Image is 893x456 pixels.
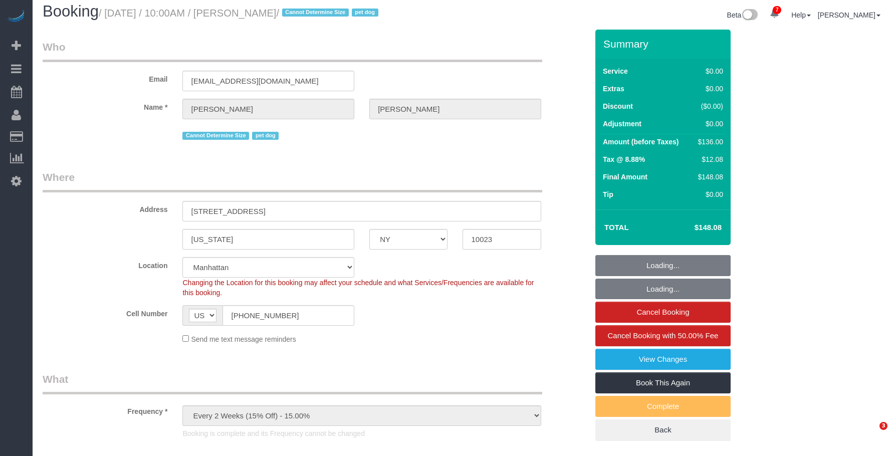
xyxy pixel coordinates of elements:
input: Email [182,71,354,91]
div: $0.00 [694,189,723,199]
div: $12.08 [694,154,723,164]
label: Location [35,257,175,271]
legend: What [43,372,542,394]
img: New interface [741,9,758,22]
div: $0.00 [694,119,723,129]
label: Tip [603,189,613,199]
label: Final Amount [603,172,647,182]
label: Discount [603,101,633,111]
span: Send me text message reminders [191,335,296,343]
a: Book This Again [595,372,731,393]
span: pet dog [352,9,378,17]
a: 7 [765,3,784,25]
img: Automaid Logo [6,10,26,24]
strong: Total [604,223,629,232]
legend: Where [43,170,542,192]
legend: Who [43,40,542,62]
div: $148.08 [694,172,723,182]
label: Adjustment [603,119,641,129]
iframe: Intercom live chat [859,422,883,446]
span: / [276,8,381,19]
label: Address [35,201,175,214]
input: Last Name [369,99,541,119]
input: City [182,229,354,250]
label: Email [35,71,175,84]
span: Booking [43,3,99,20]
h3: Summary [603,38,726,50]
label: Cell Number [35,305,175,319]
span: Changing the Location for this booking may affect your schedule and what Services/Frequencies are... [182,279,534,297]
span: Cannot Determine Size [282,9,349,17]
h4: $148.08 [664,223,722,232]
label: Frequency * [35,403,175,416]
div: $0.00 [694,84,723,94]
label: Amount (before Taxes) [603,137,679,147]
a: [PERSON_NAME] [818,11,880,19]
p: Booking is complete and its Frequency cannot be changed [182,428,541,438]
a: Cancel Booking with 50.00% Fee [595,325,731,346]
a: Back [595,419,731,440]
label: Service [603,66,628,76]
span: pet dog [252,132,279,140]
label: Extras [603,84,624,94]
a: View Changes [595,349,731,370]
small: / [DATE] / 10:00AM / [PERSON_NAME] [99,8,381,19]
span: 3 [879,422,887,430]
a: Help [791,11,811,19]
input: Cell Number [222,305,354,326]
label: Name * [35,99,175,112]
div: $0.00 [694,66,723,76]
div: ($0.00) [694,101,723,111]
input: First Name [182,99,354,119]
label: Tax @ 8.88% [603,154,645,164]
span: Cancel Booking with 50.00% Fee [608,331,719,340]
div: $136.00 [694,137,723,147]
a: Beta [727,11,758,19]
input: Zip Code [463,229,541,250]
span: 7 [773,6,781,14]
a: Cancel Booking [595,302,731,323]
span: Cannot Determine Size [182,132,249,140]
